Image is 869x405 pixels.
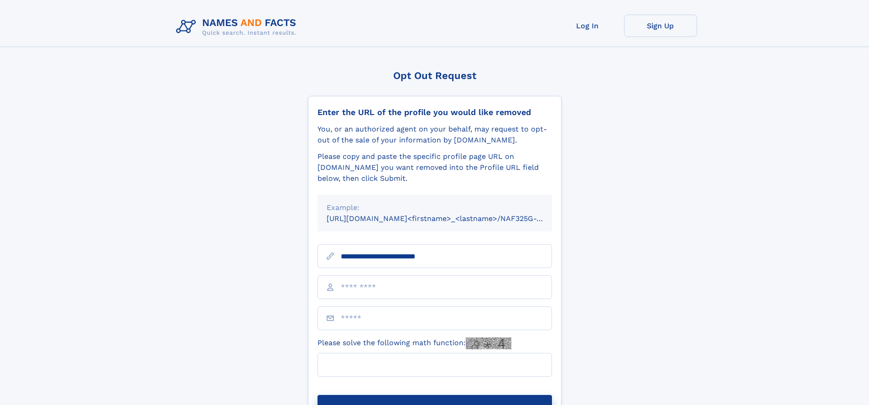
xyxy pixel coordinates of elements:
label: Please solve the following math function: [317,337,511,349]
div: Please copy and paste the specific profile page URL on [DOMAIN_NAME] you want removed into the Pr... [317,151,552,184]
a: Log In [551,15,624,37]
small: [URL][DOMAIN_NAME]<firstname>_<lastname>/NAF325G-xxxxxxxx [327,214,569,223]
div: Opt Out Request [308,70,562,81]
a: Sign Up [624,15,697,37]
img: Logo Names and Facts [172,15,304,39]
div: Example: [327,202,543,213]
div: You, or an authorized agent on your behalf, may request to opt-out of the sale of your informatio... [317,124,552,146]
div: Enter the URL of the profile you would like removed [317,107,552,117]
